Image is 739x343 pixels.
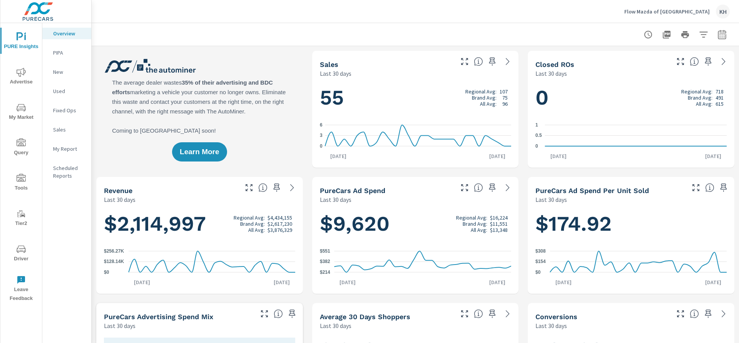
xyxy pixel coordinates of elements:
[104,195,135,204] p: Last 30 days
[104,248,124,254] text: $256.27K
[3,174,40,193] span: Tools
[535,248,546,254] text: $308
[716,101,724,107] p: 615
[690,181,702,194] button: Make Fullscreen
[268,278,295,286] p: [DATE]
[258,308,271,320] button: Make Fullscreen
[42,162,91,181] div: Scheduled Reports
[490,227,508,233] p: $13,348
[129,278,155,286] p: [DATE]
[53,145,85,153] p: My Report
[42,47,91,58] div: PIPA
[677,27,693,42] button: Print Report
[463,221,487,227] p: Brand Avg:
[471,227,487,233] p: All Avg:
[550,278,577,286] p: [DATE]
[502,95,508,101] p: 75
[702,308,714,320] span: Save this to your personalized report
[458,181,471,194] button: Make Fullscreen
[535,211,727,237] h1: $174.92
[472,95,497,101] p: Brand Avg:
[3,275,40,303] span: Leave Feedback
[717,308,730,320] a: See more details in report
[705,183,714,192] span: Average cost of advertising per each vehicle sold at the dealer over the selected date range. The...
[3,209,40,228] span: Tier2
[334,278,361,286] p: [DATE]
[535,259,546,265] text: $154
[258,183,268,192] span: Total sales revenue over the selected date range. [Source: This data is sourced from the dealer’s...
[42,85,91,97] div: Used
[465,88,497,95] p: Regional Avg:
[3,32,40,51] span: PURE Insights
[172,142,227,162] button: Learn More
[268,221,292,227] p: $2,617,230
[42,105,91,116] div: Fixed Ops
[53,49,85,57] p: PIPA
[3,68,40,87] span: Advertise
[535,321,567,330] p: Last 30 days
[320,270,330,275] text: $214
[717,181,730,194] span: Save this to your personalized report
[702,55,714,68] span: Save this to your personalized report
[535,60,574,68] h5: Closed ROs
[659,27,674,42] button: "Export Report to PDF"
[268,227,292,233] p: $3,876,329
[535,143,538,149] text: 0
[104,321,135,330] p: Last 30 days
[690,57,699,66] span: Number of Repair Orders Closed by the selected dealership group over the selected time range. [So...
[320,321,351,330] p: Last 30 days
[286,308,298,320] span: Save this to your personalized report
[458,55,471,68] button: Make Fullscreen
[696,27,711,42] button: Apply Filters
[500,88,508,95] p: 107
[535,270,541,275] text: $0
[486,181,498,194] span: Save this to your personalized report
[480,101,497,107] p: All Avg:
[674,308,687,320] button: Make Fullscreen
[674,55,687,68] button: Make Fullscreen
[535,133,542,138] text: 0.5
[535,313,577,321] h5: Conversions
[180,148,219,155] span: Learn More
[320,195,351,204] p: Last 30 days
[104,313,213,321] h5: PureCars Advertising Spend Mix
[535,122,538,128] text: 1
[716,95,724,101] p: 491
[535,195,567,204] p: Last 30 days
[320,60,338,68] h5: Sales
[716,5,730,18] div: KH
[320,211,511,237] h1: $9,620
[325,152,352,160] p: [DATE]
[535,186,649,195] h5: PureCars Ad Spend Per Unit Sold
[3,245,40,263] span: Driver
[700,278,727,286] p: [DATE]
[53,30,85,37] p: Overview
[42,143,91,155] div: My Report
[474,309,483,318] span: A rolling 30 day total of daily Shoppers on the dealership website, averaged over the selected da...
[696,101,712,107] p: All Avg:
[320,122,323,128] text: 6
[502,101,508,107] p: 96
[474,183,483,192] span: Total cost of media for all PureCars channels for the selected dealership group over the selected...
[545,152,572,160] p: [DATE]
[53,68,85,76] p: New
[104,259,124,265] text: $128.14K
[320,69,351,78] p: Last 30 days
[3,138,40,157] span: Query
[624,8,710,15] p: Flow Mazda of [GEOGRAPHIC_DATA]
[502,181,514,194] a: See more details in report
[486,55,498,68] span: Save this to your personalized report
[240,221,265,227] p: Brand Avg:
[502,308,514,320] a: See more details in report
[490,215,508,221] p: $16,224
[484,278,511,286] p: [DATE]
[535,69,567,78] p: Last 30 days
[716,88,724,95] p: 718
[42,124,91,135] div: Sales
[104,211,295,237] h1: $2,114,997
[320,248,330,254] text: $551
[53,107,85,114] p: Fixed Ops
[320,313,410,321] h5: Average 30 Days Shoppers
[320,259,330,265] text: $382
[268,215,292,221] p: $4,434,155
